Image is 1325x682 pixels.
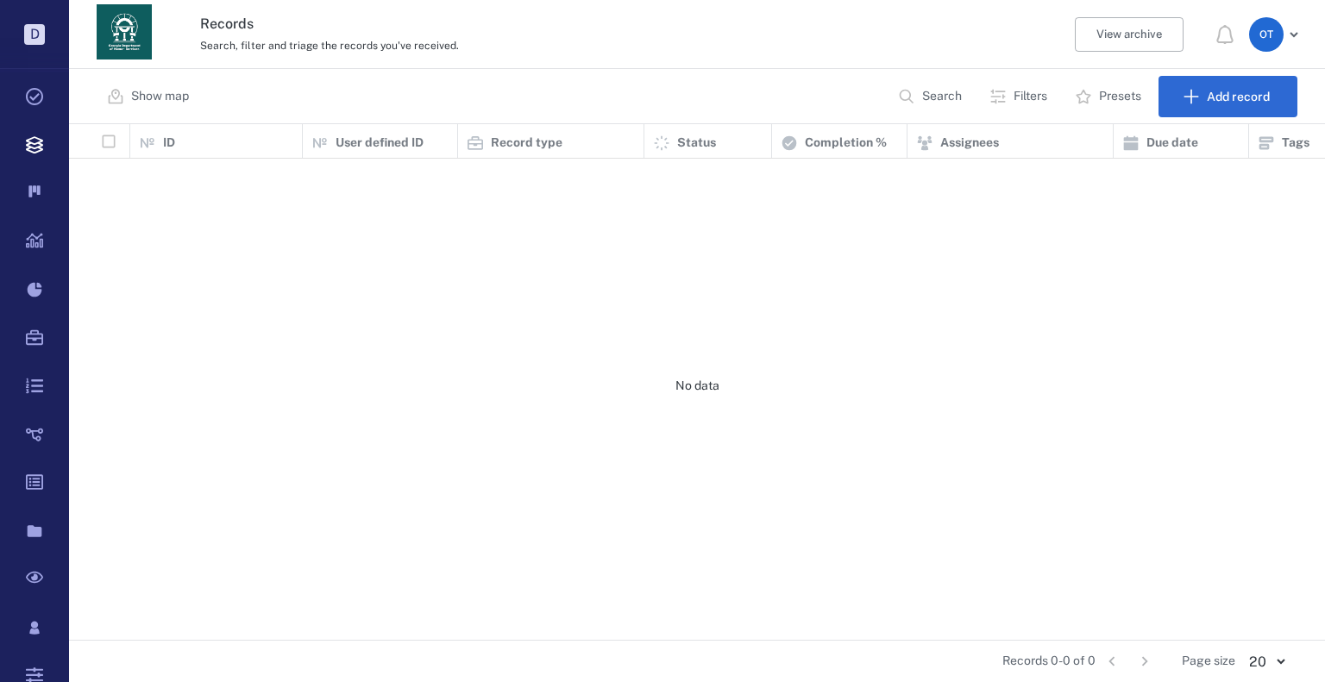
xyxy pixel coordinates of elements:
p: D [24,24,45,45]
button: Show map [97,76,203,117]
p: Search [922,88,962,105]
button: Presets [1064,76,1155,117]
p: ID [163,135,175,152]
img: Georgia Department of Human Services logo [97,4,152,59]
p: Status [677,135,716,152]
p: Record type [491,135,562,152]
button: Search [888,76,976,117]
p: Filters [1014,88,1047,105]
p: Presets [1099,88,1141,105]
span: Search, filter and triage the records you've received. [200,40,459,52]
p: Show map [131,88,189,105]
p: Assignees [940,135,999,152]
button: Add record [1159,76,1297,117]
h3: Records [200,14,875,34]
p: Tags [1282,135,1309,152]
div: 20 [1235,652,1297,672]
button: OT [1249,17,1304,52]
div: O T [1249,17,1284,52]
span: Records 0-0 of 0 [1002,653,1096,670]
button: View archive [1075,17,1184,52]
p: Due date [1146,135,1198,152]
span: Page size [1182,653,1235,670]
button: Filters [979,76,1061,117]
a: Go home [97,4,152,66]
p: User defined ID [336,135,424,152]
p: Completion % [805,135,887,152]
nav: pagination navigation [1096,648,1161,675]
